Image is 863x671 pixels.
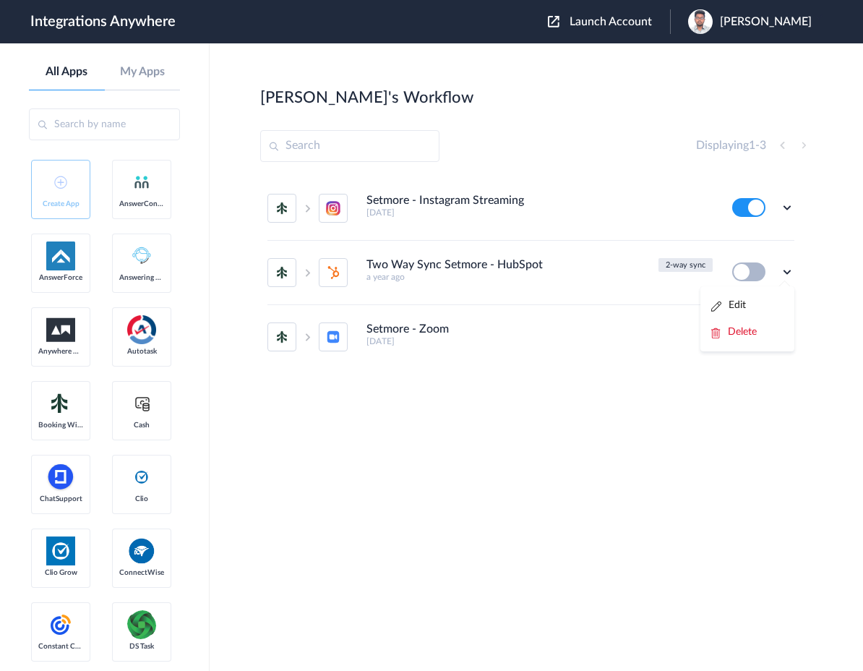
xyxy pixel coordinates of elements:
[366,194,524,208] h4: Setmore - Instagram Streaming
[119,642,164,651] span: DS Task
[119,495,164,503] span: Clio
[119,421,164,429] span: Cash
[366,336,713,346] h5: [DATE]
[260,88,473,107] h2: [PERSON_NAME]'s Workflow
[38,200,83,208] span: Create App
[570,16,652,27] span: Launch Account
[46,318,75,342] img: aww.png
[127,242,156,270] img: Answering_service.png
[119,273,164,282] span: Answering Service
[760,140,766,151] span: 3
[54,176,67,189] img: add-icon.svg
[548,16,559,27] img: launch-acct-icon.svg
[46,610,75,639] img: constant-contact.svg
[133,469,150,486] img: clio-logo.svg
[30,13,176,30] h1: Integrations Anywhere
[711,300,746,310] a: Edit
[105,65,181,79] a: My Apps
[29,65,105,79] a: All Apps
[119,568,164,577] span: ConnectWise
[38,421,83,429] span: Booking Widget
[127,315,156,344] img: autotask.png
[29,108,180,140] input: Search by name
[728,327,757,337] span: Delete
[133,174,150,191] img: answerconnect-logo.svg
[46,463,75,492] img: chatsupport-icon.svg
[46,537,75,565] img: Clio.jpg
[46,390,75,416] img: Setmore_Logo.svg
[46,242,75,270] img: af-app-logo.svg
[260,130,439,162] input: Search
[127,537,156,565] img: connectwise.png
[366,258,543,272] h4: Two Way Sync Setmore - HubSpot
[366,272,651,282] h5: a year ago
[749,140,755,151] span: 1
[38,347,83,356] span: Anywhere Works
[38,495,83,503] span: ChatSupport
[548,15,670,29] button: Launch Account
[696,139,766,153] h4: Displaying -
[688,9,713,34] img: dennis.webp
[366,322,449,336] h4: Setmore - Zoom
[720,15,812,29] span: [PERSON_NAME]
[119,200,164,208] span: AnswerConnect
[38,642,83,651] span: Constant Contact
[133,395,151,412] img: cash-logo.svg
[127,610,156,639] img: distributedSource.png
[119,347,164,356] span: Autotask
[658,258,713,272] button: 2-way sync
[38,568,83,577] span: Clio Grow
[366,208,713,218] h5: [DATE]
[38,273,83,282] span: AnswerForce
